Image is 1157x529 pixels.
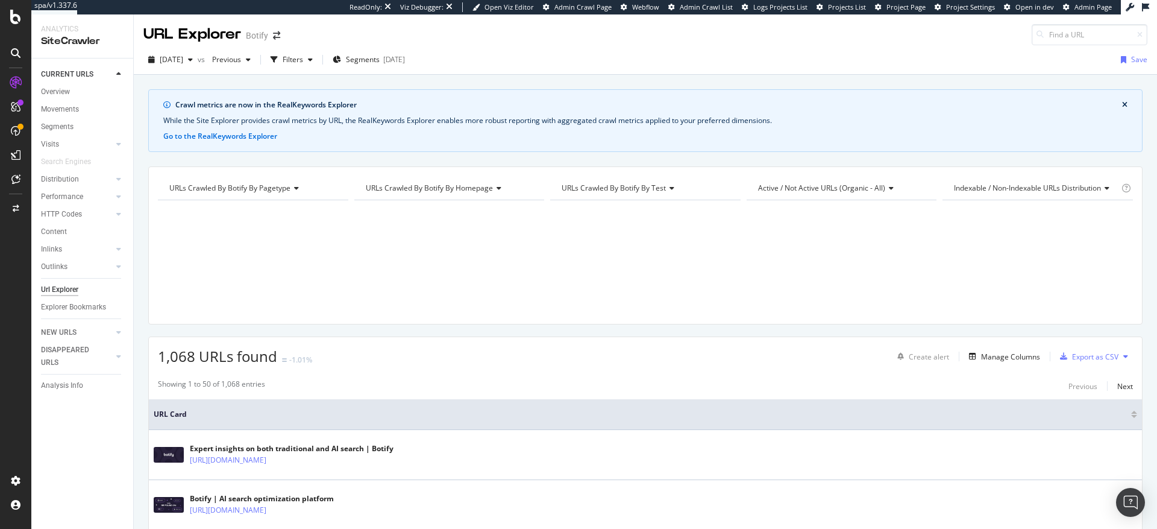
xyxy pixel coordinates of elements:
[758,183,885,193] span: Active / Not Active URLs (organic - all)
[41,284,125,296] a: Url Explorer
[41,301,106,314] div: Explorer Bookmarks
[1116,488,1145,517] div: Open Intercom Messenger
[875,2,926,12] a: Project Page
[41,121,125,133] a: Segments
[1004,2,1054,12] a: Open in dev
[41,301,125,314] a: Explorer Bookmarks
[143,24,241,45] div: URL Explorer
[472,2,534,12] a: Open Viz Editor
[1055,347,1118,366] button: Export as CSV
[543,2,612,12] a: Admin Crawl Page
[273,31,280,40] div: arrow-right-arrow-left
[41,326,113,339] a: NEW URLS
[1074,2,1112,11] span: Admin Page
[41,138,59,151] div: Visits
[41,103,79,116] div: Movements
[554,2,612,11] span: Admin Crawl Page
[935,2,995,12] a: Project Settings
[190,504,266,516] a: [URL][DOMAIN_NAME]
[828,2,866,11] span: Projects List
[1032,24,1147,45] input: Find a URL
[41,24,124,34] div: Analytics
[41,226,125,238] a: Content
[207,54,241,65] span: Previous
[163,115,1127,126] div: While the Site Explorer provides crawl metrics by URL, the RealKeywords Explorer enables more rob...
[143,50,198,69] button: [DATE]
[160,54,183,65] span: 2025 Aug. 18th
[1119,97,1130,113] button: close banner
[283,54,303,65] div: Filters
[680,2,733,11] span: Admin Crawl List
[154,497,184,513] img: main image
[169,183,290,193] span: URLs Crawled By Botify By pagetype
[41,173,79,186] div: Distribution
[484,2,534,11] span: Open Viz Editor
[909,352,949,362] div: Create alert
[41,68,113,81] a: CURRENT URLS
[41,34,124,48] div: SiteCrawler
[41,226,67,238] div: Content
[892,347,949,366] button: Create alert
[41,191,113,203] a: Performance
[41,121,74,133] div: Segments
[198,54,207,65] span: vs
[346,54,380,65] span: Segments
[41,261,67,273] div: Outlinks
[41,344,113,369] a: DISAPPEARED URLS
[366,183,493,193] span: URLs Crawled By Botify By homepage
[1015,2,1054,11] span: Open in dev
[167,179,337,198] h4: URLs Crawled By Botify By pagetype
[158,346,277,366] span: 1,068 URLs found
[400,2,444,12] div: Viz Debugger:
[266,50,318,69] button: Filters
[621,2,659,12] a: Webflow
[154,447,184,463] img: main image
[981,352,1040,362] div: Manage Columns
[559,179,730,198] h4: URLs Crawled By Botify By test
[363,179,534,198] h4: URLs Crawled By Botify By homepage
[163,131,277,142] button: Go to the RealKeywords Explorer
[668,2,733,12] a: Admin Crawl List
[190,454,266,466] a: [URL][DOMAIN_NAME]
[1117,381,1133,391] div: Next
[632,2,659,11] span: Webflow
[41,86,125,98] a: Overview
[350,2,382,12] div: ReadOnly:
[41,156,103,168] a: Search Engines
[964,349,1040,364] button: Manage Columns
[946,2,995,11] span: Project Settings
[952,179,1119,198] h4: Indexable / Non-Indexable URLs Distribution
[1116,50,1147,69] button: Save
[41,243,62,256] div: Inlinks
[41,68,93,81] div: CURRENT URLS
[148,89,1143,152] div: info banner
[154,409,1128,420] span: URL Card
[756,179,926,198] h4: Active / Not Active URLs
[328,50,410,69] button: Segments[DATE]
[246,30,268,42] div: Botify
[954,183,1101,193] span: Indexable / Non-Indexable URLs distribution
[41,326,77,339] div: NEW URLS
[1068,379,1097,393] button: Previous
[41,191,83,203] div: Performance
[753,2,807,11] span: Logs Projects List
[886,2,926,11] span: Project Page
[41,379,125,392] a: Analysis Info
[207,50,256,69] button: Previous
[562,183,666,193] span: URLs Crawled By Botify By test
[190,443,394,454] div: Expert insights on both traditional and AI search | Botify
[41,284,78,296] div: Url Explorer
[41,156,91,168] div: Search Engines
[1117,379,1133,393] button: Next
[1063,2,1112,12] a: Admin Page
[817,2,866,12] a: Projects List
[41,379,83,392] div: Analysis Info
[289,355,312,365] div: -1.01%
[175,100,1122,110] div: Crawl metrics are now in the RealKeywords Explorer
[41,243,113,256] a: Inlinks
[190,493,334,504] div: Botify | AI search optimization platform
[41,344,102,369] div: DISAPPEARED URLS
[742,2,807,12] a: Logs Projects List
[383,54,405,65] div: [DATE]
[41,208,82,221] div: HTTP Codes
